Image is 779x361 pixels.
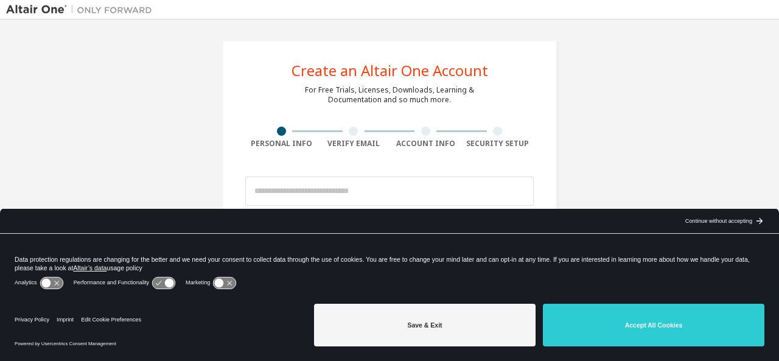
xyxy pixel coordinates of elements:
[245,139,318,149] div: Personal Info
[389,139,462,149] div: Account Info
[292,63,488,78] div: Create an Altair One Account
[462,139,534,149] div: Security Setup
[305,85,474,105] div: For Free Trials, Licenses, Downloads, Learning & Documentation and so much more.
[318,139,390,149] div: Verify Email
[6,4,158,16] img: Altair One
